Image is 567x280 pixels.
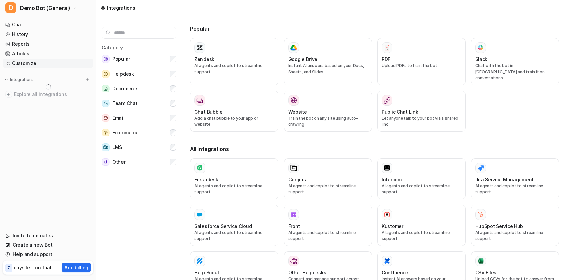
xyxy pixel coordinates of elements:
[14,264,51,271] p: days left on trial
[190,38,278,85] button: ZendeskAI agents and copilot to streamline support
[7,265,10,271] p: 7
[102,55,110,63] img: Popular
[112,99,137,107] span: Team Chat
[3,59,93,68] a: Customize
[290,211,297,218] img: Front
[288,56,318,63] h3: Google Drive
[288,63,368,75] p: Instant AI answers based on your Docs, Sheets, and Slides
[112,114,125,122] span: Email
[194,269,219,276] h3: Help Scout
[284,38,372,85] button: Google DriveGoogle DriveInstant AI answers based on your Docs, Sheets, and Slides
[5,2,16,13] span: D
[194,176,218,183] h3: Freshdesk
[64,264,88,271] p: Add billing
[112,70,134,78] span: Helpdesk
[382,230,461,242] p: AI agents and copilot to streamline support
[3,231,93,240] a: Invite teammates
[194,183,274,195] p: AI agents and copilot to streamline support
[107,4,135,11] div: Integrations
[284,205,372,246] button: FrontFrontAI agents and copilot to streamline support
[290,97,297,104] img: Website
[112,143,122,151] span: LMS
[3,49,93,58] a: Articles
[382,56,390,63] h3: PDF
[194,56,214,63] h3: Zendesk
[4,77,9,82] img: expand menu
[102,70,110,78] img: Helpdesk
[382,63,461,69] p: Upload PDFs to train the bot
[475,56,488,63] h3: Slack
[194,108,223,115] h3: Chat Bubble
[477,44,484,51] img: Slack
[288,230,368,242] p: AI agents and copilot to streamline support
[102,100,110,107] img: Team Chat
[290,258,297,264] img: Other Helpdesks
[382,269,408,276] h3: Confluence
[475,176,534,183] h3: Jira Service Management
[384,258,390,264] img: Confluence
[62,263,91,272] button: Add billing
[477,258,484,264] img: CSV Files
[288,108,307,115] h3: Website
[475,230,555,242] p: AI agents and copilot to streamline support
[288,223,300,230] h3: Front
[102,114,110,122] img: Email
[3,250,93,259] a: Help and support
[384,211,390,218] img: Kustomer
[194,230,274,242] p: AI agents and copilot to streamline support
[102,44,176,51] h5: Category
[190,205,278,246] button: Salesforce Service Cloud Salesforce Service CloudAI agents and copilot to streamline support
[288,115,368,127] p: Train the bot on any site using auto-crawling
[475,63,555,81] p: Chat with the bot in [GEOGRAPHIC_DATA] and train it on conversations
[377,91,466,132] button: Public Chat LinkLet anyone talk to your bot via a shared link
[190,158,278,199] button: FreshdeskAI agents and copilot to streamline support
[102,141,176,154] button: LMSLMS
[382,223,403,230] h3: Kustomer
[196,211,203,218] img: Salesforce Service Cloud
[382,176,402,183] h3: Intercom
[471,38,559,85] button: SlackSlackChat with the bot in [GEOGRAPHIC_DATA] and train it on conversations
[85,77,90,82] img: menu_add.svg
[384,44,390,51] img: PDF
[112,158,126,166] span: Other
[377,158,466,199] button: IntercomAI agents and copilot to streamline support
[290,45,297,51] img: Google Drive
[288,183,368,195] p: AI agents and copilot to streamline support
[3,39,93,49] a: Reports
[194,223,252,230] h3: Salesforce Service Cloud
[3,240,93,250] a: Create a new Bot
[102,52,176,66] button: PopularPopular
[112,129,138,137] span: Ecommerce
[382,183,461,195] p: AI agents and copilot to streamline support
[382,115,461,127] p: Let anyone talk to your bot via a shared link
[477,211,484,218] img: HubSpot Service Hub
[112,55,130,63] span: Popular
[471,205,559,246] button: HubSpot Service HubHubSpot Service HubAI agents and copilot to streamline support
[100,4,135,11] a: Integrations
[10,77,34,82] p: Integrations
[102,126,176,139] button: EcommerceEcommerce
[475,183,555,195] p: AI agents and copilot to streamline support
[3,30,93,39] a: History
[284,158,372,199] button: GorgiasAI agents and copilot to streamline support
[14,89,91,100] span: Explore all integrations
[190,25,559,33] h3: Popular
[102,97,176,110] button: Team ChatTeam Chat
[3,90,93,99] a: Explore all integrations
[475,269,496,276] h3: CSV Files
[377,38,466,85] button: PDFPDFUpload PDFs to train the bot
[102,143,110,151] img: LMS
[102,129,110,137] img: Ecommerce
[190,91,278,132] button: Chat BubbleAdd a chat bubble to your app or website
[284,91,372,132] button: WebsiteWebsiteTrain the bot on any site using auto-crawling
[471,158,559,199] button: Jira Service ManagementAI agents and copilot to streamline support
[194,63,274,75] p: AI agents and copilot to streamline support
[3,76,36,83] button: Integrations
[194,115,274,127] p: Add a chat bubble to your app or website
[20,3,70,13] span: Demo Bot (General)
[475,223,523,230] h3: HubSpot Service Hub
[102,85,110,93] img: Documents
[102,158,110,166] img: Other
[377,205,466,246] button: KustomerKustomerAI agents and copilot to streamline support
[288,176,306,183] h3: Gorgias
